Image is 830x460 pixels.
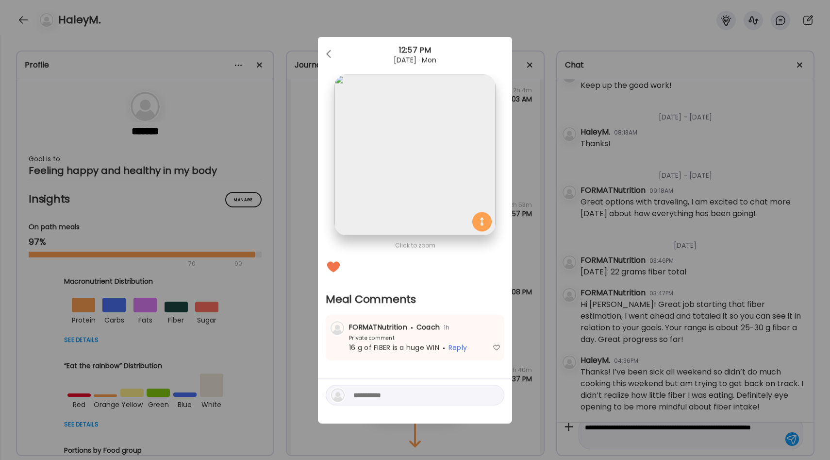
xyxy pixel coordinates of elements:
h2: Meal Comments [326,292,504,307]
span: FORMATNutrition Coach [349,323,440,332]
img: bg-avatar-default.svg [331,322,344,335]
div: [DATE] · Mon [318,56,512,64]
span: Reply [448,343,467,353]
img: images%2FnqEos4dlPfU1WAEMgzCZDTUbVOs2%2FInKLfQ3dR1v5sCqze2Bg%2FghAexSV09W3GgCgNAgfH_1080 [334,75,495,236]
span: 16 g of FIBER is a huge WIN [349,343,439,353]
div: 12:57 PM [318,45,512,56]
div: Click to zoom [326,240,504,252]
img: bg-avatar-default.svg [331,389,345,402]
div: Private comment [330,335,395,342]
span: 1h [440,324,450,332]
